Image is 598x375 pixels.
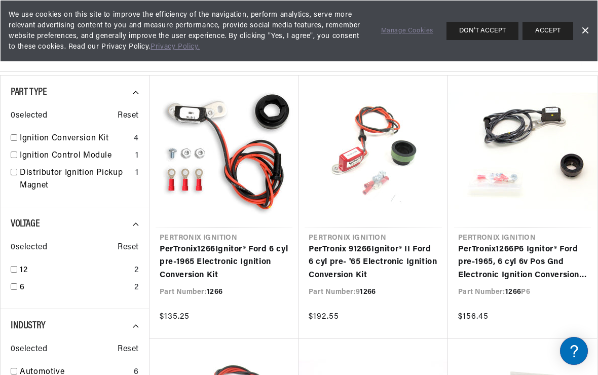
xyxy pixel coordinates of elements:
[10,196,193,205] div: Orders
[134,132,139,145] div: 4
[20,281,130,294] a: 6
[20,167,131,193] a: Distributor Ignition Pickup Magnet
[11,241,47,254] span: 0 selected
[10,211,193,227] a: Orders FAQ
[139,292,195,302] a: POWERED BY ENCHANT
[134,264,139,277] div: 2
[10,112,193,122] div: JBA Performance Exhaust
[522,22,573,40] button: ACCEPT
[118,343,139,356] span: Reset
[11,321,46,331] span: Industry
[577,23,592,39] a: Dismiss Banner
[10,154,193,164] div: Shipping
[11,87,47,97] span: Part Type
[381,26,433,36] a: Manage Cookies
[10,70,193,80] div: Ignition Products
[11,109,47,123] span: 0 selected
[10,128,193,144] a: FAQs
[309,243,438,282] a: PerTronix 91266Ignitor® II Ford 6 cyl pre- '65 Electronic Ignition Conversion Kit
[151,43,200,51] a: Privacy Policy.
[118,109,139,123] span: Reset
[11,343,47,356] span: 0 selected
[118,241,139,254] span: Reset
[10,86,193,102] a: FAQ
[10,271,193,289] button: Contact Us
[9,10,367,52] span: We use cookies on this site to improve the efficiency of the navigation, perform analytics, serve...
[135,167,139,180] div: 1
[10,253,193,269] a: Payment, Pricing, and Promotions FAQ
[135,149,139,163] div: 1
[20,264,130,277] a: 12
[160,243,288,282] a: PerTronix1266Ignitor® Ford 6 cyl pre-1965 Electronic Ignition Conversion Kit
[20,149,131,163] a: Ignition Control Module
[10,238,193,247] div: Payment, Pricing, and Promotions
[446,22,518,40] button: DON'T ACCEPT
[11,219,40,229] span: Voltage
[20,132,130,145] a: Ignition Conversion Kit
[10,170,193,185] a: Shipping FAQs
[134,281,139,294] div: 2
[458,243,587,282] a: PerTronix1266P6 Ignitor® Ford pre-1965, 6 cyl 6v Pos Gnd Electronic Ignition Conversion Kit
